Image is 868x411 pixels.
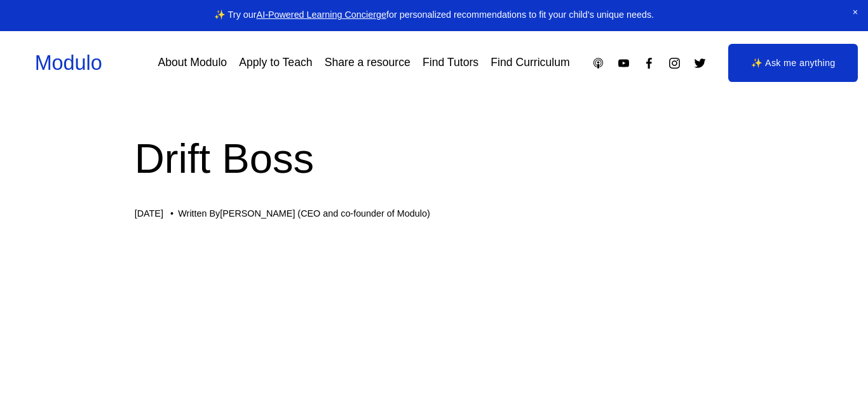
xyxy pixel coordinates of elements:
[491,52,569,74] a: Find Curriculum
[668,57,681,70] a: Instagram
[592,57,605,70] a: Apple Podcasts
[135,208,163,219] span: [DATE]
[239,52,312,74] a: Apply to Teach
[178,208,430,219] div: Written By
[617,57,630,70] a: YouTube
[642,57,656,70] a: Facebook
[423,52,478,74] a: Find Tutors
[693,57,707,70] a: Twitter
[325,52,410,74] a: Share a resource
[220,208,430,219] a: [PERSON_NAME] (CEO and co-founder of Modulo)
[257,10,386,20] a: AI-Powered Learning Concierge
[135,130,734,187] h1: Drift Boss
[728,44,858,82] a: ✨ Ask me anything
[35,51,102,74] a: Modulo
[158,52,227,74] a: About Modulo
